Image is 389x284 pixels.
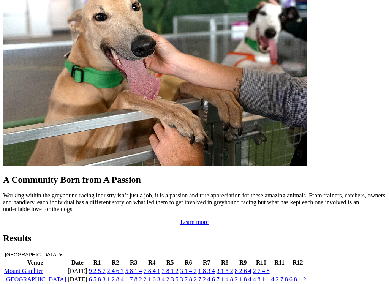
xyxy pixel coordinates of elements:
a: 1 7 8 2 [125,276,142,282]
h2: Results [3,233,386,243]
a: 3 1 5 2 [217,268,233,274]
a: 2 4 6 7 [107,268,124,274]
a: 7 2 4 6 [198,276,215,282]
th: R10 [253,259,270,267]
a: 8 2 6 4 [235,268,251,274]
a: 3 1 4 7 [180,268,197,274]
th: R1 [89,259,106,267]
th: R4 [143,259,161,267]
a: 4 8 1 [253,276,265,282]
th: R5 [161,259,179,267]
td: [DATE] [67,267,88,275]
th: R3 [125,259,142,267]
a: 6 8 1 2 [289,276,306,282]
th: R7 [198,259,215,267]
a: 7 8 4 1 [144,268,160,274]
a: 3 8 1 2 [162,268,179,274]
th: R8 [216,259,234,267]
a: Learn more [180,219,209,225]
td: [DATE] [67,276,88,283]
a: 2 1 6 3 [144,276,160,282]
th: R2 [107,259,124,267]
th: Date [67,259,88,267]
a: 2 7 4 8 [253,268,270,274]
th: R12 [289,259,307,267]
a: 4 2 7 8 [271,276,288,282]
a: 3 7 8 2 [180,276,197,282]
a: 1 2 8 4 [107,276,124,282]
h2: A Community Born from A Passion [3,175,386,185]
a: 1 8 3 4 [198,268,215,274]
a: [GEOGRAPHIC_DATA] [4,276,66,282]
a: 5 8 1 4 [125,268,142,274]
th: R6 [180,259,197,267]
th: R11 [271,259,288,267]
a: 7 1 4 8 [217,276,233,282]
a: Mount Gambier [4,268,43,274]
p: Working within the greyhound racing industry isn’t just a job, it is a passion and true appreciat... [3,192,386,213]
a: 2 1 8 4 [235,276,251,282]
a: 6 5 8 3 [89,276,106,282]
th: R9 [234,259,252,267]
a: 4 2 3 5 [162,276,179,282]
a: 9 2 5 7 [89,268,106,274]
th: Venue [4,259,66,267]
